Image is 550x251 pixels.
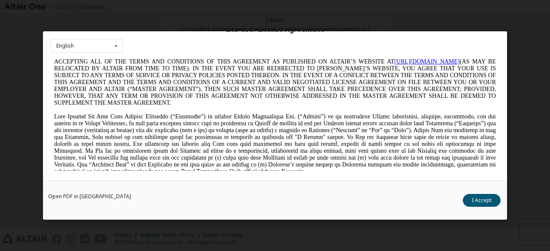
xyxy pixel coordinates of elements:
[344,0,409,7] a: [URL][DOMAIN_NAME]
[3,55,445,117] span: Lore Ipsumd Sit Ame Cons Adipisc Elitseddo (“Eiusmodte”) in utlabor Etdolo Magnaaliqua Eni. (“Adm...
[51,25,499,34] div: End-User License Agreement
[48,194,131,199] a: Open PDF in [GEOGRAPHIC_DATA]
[56,43,74,48] div: English
[463,194,501,207] button: I Accept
